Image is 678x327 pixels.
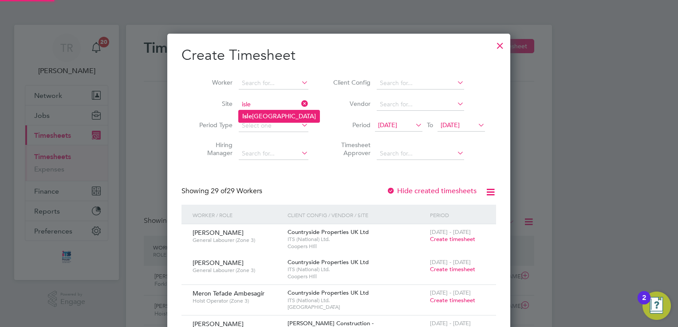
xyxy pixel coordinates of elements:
span: [DATE] - [DATE] [430,289,471,296]
input: Search for... [377,148,464,160]
div: Client Config / Vendor / Site [285,205,428,225]
span: Hoist Operator (Zone 3) [193,297,281,304]
span: ITS (National) Ltd. [288,266,426,273]
label: Worker [193,78,233,86]
div: Period [428,205,487,225]
span: Countryside Properties UK Ltd [288,228,369,236]
span: Create timesheet [430,265,475,273]
span: [PERSON_NAME] [193,229,244,237]
span: [DATE] - [DATE] [430,228,471,236]
span: [GEOGRAPHIC_DATA] [288,304,426,311]
button: Open Resource Center, 2 new notifications [643,292,671,320]
span: ITS (National) Ltd. [288,297,426,304]
span: To [424,119,436,131]
span: General Labourer (Zone 3) [193,267,281,274]
input: Search for... [239,148,308,160]
label: Site [193,100,233,108]
li: [GEOGRAPHIC_DATA] [239,110,319,122]
span: Coopers Hill [288,243,426,250]
label: Hide created timesheets [386,187,477,195]
label: Timesheet Approver [331,141,371,157]
label: Period [331,121,371,129]
span: Meron Tefade Ambesagir [193,289,264,297]
span: [DATE] - [DATE] [430,319,471,327]
span: [PERSON_NAME] [193,259,244,267]
input: Select one [239,120,308,132]
input: Search for... [239,98,308,111]
label: Client Config [331,78,371,86]
span: [DATE] - [DATE] [430,258,471,266]
span: Create timesheet [430,296,475,304]
span: Countryside Properties UK Ltd [288,258,369,266]
input: Search for... [377,77,464,90]
span: 29 of [211,187,227,195]
input: Search for... [377,98,464,111]
b: Isle [242,113,252,120]
input: Search for... [239,77,308,90]
h2: Create Timesheet [181,46,496,65]
span: Countryside Properties UK Ltd [288,289,369,296]
label: Period Type [193,121,233,129]
div: 2 [642,298,646,309]
div: Worker / Role [190,205,285,225]
span: [DATE] [378,121,397,129]
label: Vendor [331,100,371,108]
div: Showing [181,187,264,196]
span: General Labourer (Zone 3) [193,237,281,244]
span: ITS (National) Ltd. [288,236,426,243]
span: [DATE] [441,121,460,129]
span: Coopers Hill [288,273,426,280]
label: Hiring Manager [193,141,233,157]
span: Create timesheet [430,235,475,243]
span: 29 Workers [211,187,262,195]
